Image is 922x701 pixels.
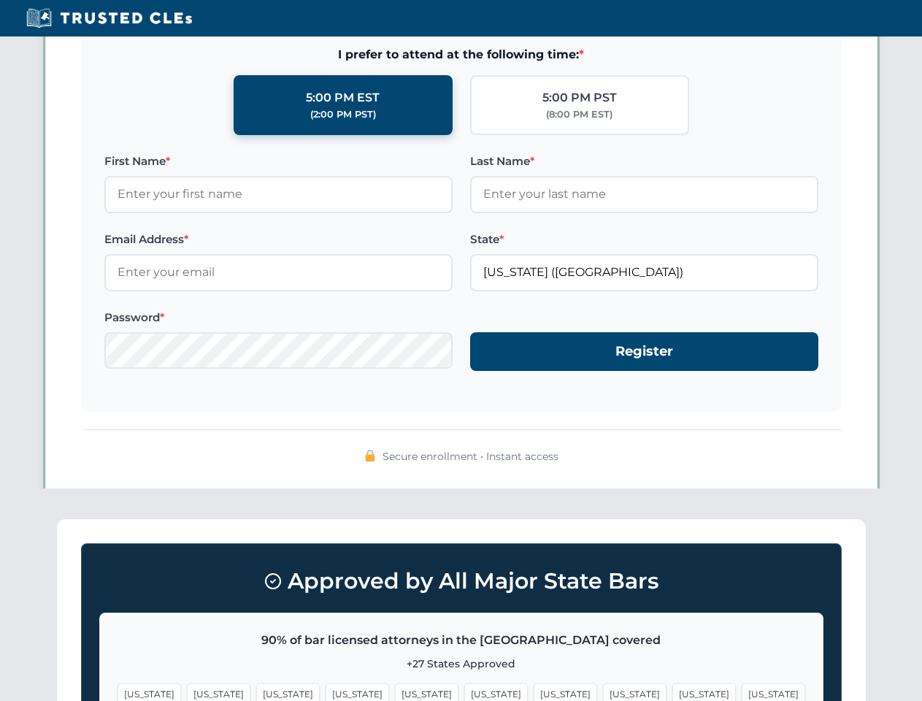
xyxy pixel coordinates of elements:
[118,631,805,650] p: 90% of bar licensed attorneys in the [GEOGRAPHIC_DATA] covered
[470,254,818,291] input: Florida (FL)
[104,153,453,170] label: First Name
[310,107,376,122] div: (2:00 PM PST)
[99,562,823,601] h3: Approved by All Major State Bars
[104,254,453,291] input: Enter your email
[470,176,818,212] input: Enter your last name
[118,656,805,672] p: +27 States Approved
[542,88,617,107] div: 5:00 PM PST
[470,231,818,248] label: State
[470,332,818,371] button: Register
[364,450,376,461] img: 🔒
[104,309,453,326] label: Password
[104,176,453,212] input: Enter your first name
[470,153,818,170] label: Last Name
[306,88,380,107] div: 5:00 PM EST
[546,107,612,122] div: (8:00 PM EST)
[22,7,196,29] img: Trusted CLEs
[383,448,558,464] span: Secure enrollment • Instant access
[104,45,818,64] span: I prefer to attend at the following time:
[104,231,453,248] label: Email Address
